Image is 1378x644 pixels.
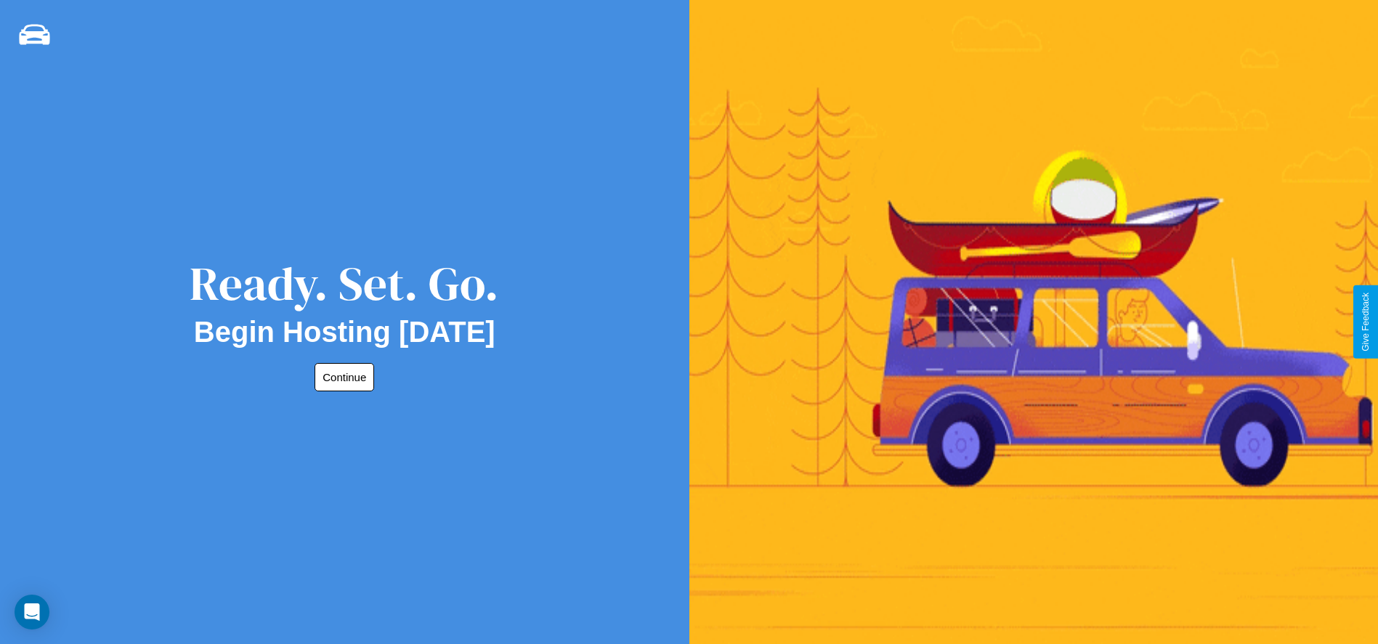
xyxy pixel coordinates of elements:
div: Ready. Set. Go. [190,251,499,316]
div: Open Intercom Messenger [15,595,49,629]
h2: Begin Hosting [DATE] [194,316,495,349]
button: Continue [315,363,374,391]
div: Give Feedback [1361,293,1371,351]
